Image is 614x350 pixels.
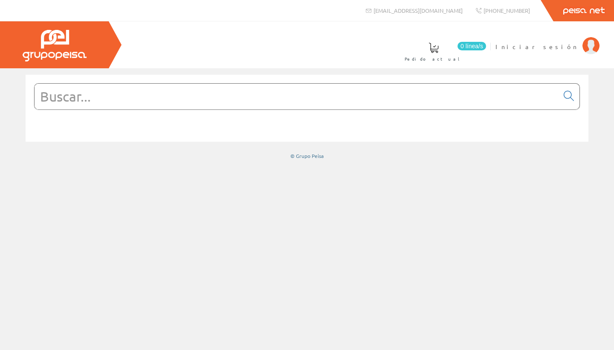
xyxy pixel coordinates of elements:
[26,152,588,160] div: © Grupo Peisa
[35,84,559,109] input: Buscar...
[495,42,578,51] span: Iniciar sesión
[495,35,600,44] a: Iniciar sesión
[374,7,463,14] span: [EMAIL_ADDRESS][DOMAIN_NAME]
[23,30,87,61] img: Grupo Peisa
[405,55,463,63] span: Pedido actual
[458,42,486,50] span: 0 línea/s
[484,7,530,14] span: [PHONE_NUMBER]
